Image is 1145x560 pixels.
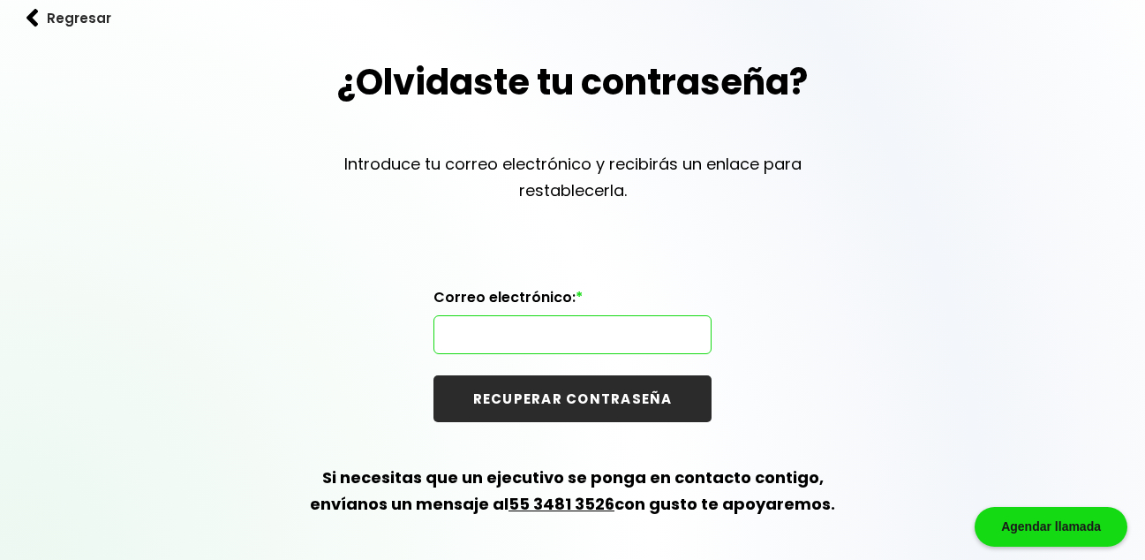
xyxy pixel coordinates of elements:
a: 55 3481 3526 [508,493,614,515]
img: flecha izquierda [26,9,39,27]
div: Agendar llamada [975,507,1127,547]
h1: ¿Olvidaste tu contraseña? [337,56,808,109]
label: Correo electrónico: [433,289,712,315]
button: RECUPERAR CONTRASEÑA [433,375,712,422]
p: Introduce tu correo electrónico y recibirás un enlace para restablecerla. [308,151,838,204]
b: Si necesitas que un ejecutivo se ponga en contacto contigo, envíanos un mensaje al con gusto te a... [310,466,835,515]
